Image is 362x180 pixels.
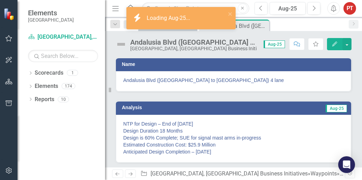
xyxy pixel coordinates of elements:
input: Search Below... [28,50,98,62]
div: 10 [58,96,69,102]
a: Waypoints [311,170,337,177]
img: ClearPoint Strategy [4,8,16,20]
span: Aug-25 [264,40,285,48]
div: 1 [67,70,78,76]
h3: Name [122,62,348,67]
a: [GEOGRAPHIC_DATA], [GEOGRAPHIC_DATA] Business Initiatives [28,33,98,41]
input: Search ClearPoint... [142,2,249,15]
div: [GEOGRAPHIC_DATA], [GEOGRAPHIC_DATA] Business Initiatives [130,46,257,51]
span: Aug-25 [326,105,347,112]
a: Reports [35,96,54,104]
div: Andalusia Blvd ([GEOGRAPHIC_DATA] to [GEOGRAPHIC_DATA]) 4 lane [213,22,267,30]
a: Elements [35,82,58,90]
span: Elements [28,9,74,17]
div: Open Intercom Messenger [338,156,355,173]
a: Scorecards [35,69,63,77]
button: PT [343,2,356,15]
div: Andalusia Blvd ([GEOGRAPHIC_DATA] to [GEOGRAPHIC_DATA]) 4 lane [130,38,257,46]
button: close [228,10,233,18]
img: Not Defined [116,39,127,50]
span: Andalusia Blvd ([GEOGRAPHIC_DATA] to [GEOGRAPHIC_DATA]) 4 lane [123,77,344,84]
h3: Analysis [122,105,230,110]
button: Aug-25 [270,2,306,15]
small: [GEOGRAPHIC_DATA] [28,17,74,23]
p: NTP for Design – End of [DATE] Design Duration 18 Months Design is 60% Complete; SUE for signal m... [123,120,344,155]
div: Aug-25 [272,5,303,13]
div: » » [140,170,344,178]
div: 174 [62,83,75,89]
a: [GEOGRAPHIC_DATA], [GEOGRAPHIC_DATA] Business Initiatives [151,170,308,177]
div: Loading Aug-25... [147,14,192,22]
